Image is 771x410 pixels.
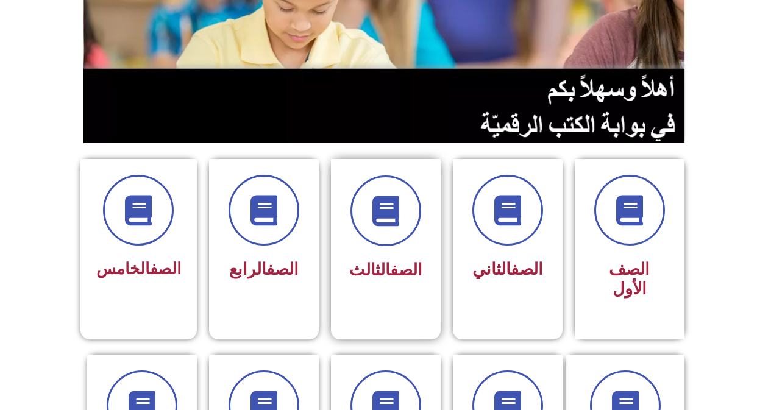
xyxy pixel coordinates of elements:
[609,260,650,299] span: الصف الأول
[511,260,543,279] a: الصف
[390,260,422,280] a: الصف
[96,260,181,278] span: الخامس
[349,260,422,280] span: الثالث
[150,260,181,278] a: الصف
[266,260,299,279] a: الصف
[229,260,299,279] span: الرابع
[472,260,543,279] span: الثاني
